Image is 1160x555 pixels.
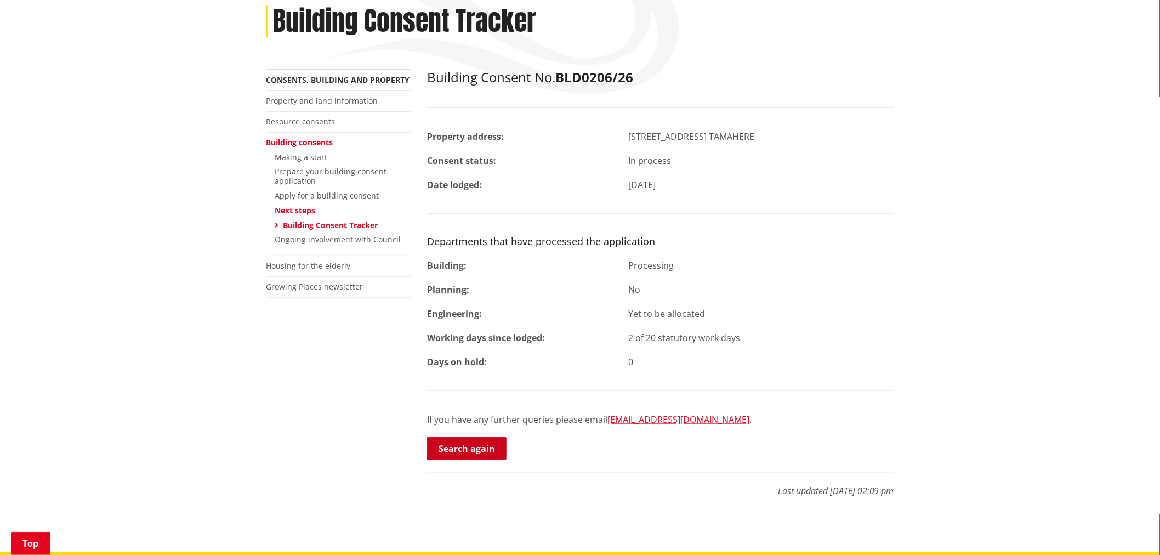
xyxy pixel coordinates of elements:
[427,131,504,143] strong: Property address:
[1110,509,1149,548] iframe: Messenger Launcher
[266,116,335,127] a: Resource consents
[266,75,410,85] a: Consents, building and property
[283,220,378,230] a: Building Consent Tracker
[427,236,894,248] h3: Departments that have processed the application
[427,473,894,497] p: Last updated [DATE] 02:09 pm
[621,259,903,272] div: Processing
[427,259,467,271] strong: Building:
[427,70,894,86] h2: Building Consent No.
[275,190,379,201] a: Apply for a building consent
[275,152,327,162] a: Making a start
[275,205,315,216] a: Next steps
[427,437,507,460] a: Search again
[621,178,903,191] div: [DATE]
[555,68,633,86] strong: BLD0206/26
[273,5,536,37] h1: Building Consent Tracker
[621,307,903,320] div: Yet to be allocated
[621,331,903,344] div: 2 of 20 statutory work days
[427,413,894,426] p: If you have any further queries please email .
[621,355,903,369] div: 0
[427,179,482,191] strong: Date lodged:
[607,414,749,426] a: [EMAIL_ADDRESS][DOMAIN_NAME]
[427,356,487,368] strong: Days on hold:
[427,284,469,296] strong: Planning:
[427,308,482,320] strong: Engineering:
[275,234,401,245] a: Ongoing involvement with Council
[266,95,378,106] a: Property and land information
[266,281,363,292] a: Growing Places newsletter
[275,166,386,186] a: Prepare your building consent application
[427,332,545,344] strong: Working days since lodged:
[266,137,333,148] a: Building consents
[266,260,350,271] a: Housing for the elderly
[621,130,903,143] div: [STREET_ADDRESS] TAMAHERE
[11,532,50,555] a: Top
[621,283,903,296] div: No
[427,155,496,167] strong: Consent status:
[621,154,903,167] div: In process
